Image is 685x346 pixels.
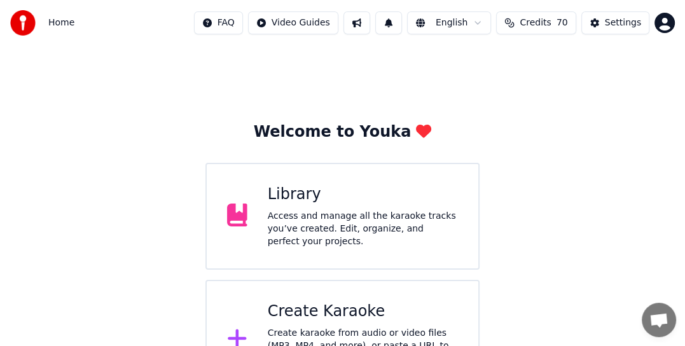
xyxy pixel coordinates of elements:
[10,10,36,36] img: youka
[268,210,458,248] div: Access and manage all the karaoke tracks you’ve created. Edit, organize, and perfect your projects.
[520,17,551,29] span: Credits
[248,11,338,34] button: Video Guides
[581,11,649,34] button: Settings
[557,17,568,29] span: 70
[48,17,74,29] nav: breadcrumb
[268,184,458,205] div: Library
[642,303,676,337] div: Open chat
[605,17,641,29] div: Settings
[194,11,243,34] button: FAQ
[48,17,74,29] span: Home
[496,11,576,34] button: Credits70
[268,301,458,322] div: Create Karaoke
[254,122,432,142] div: Welcome to Youka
